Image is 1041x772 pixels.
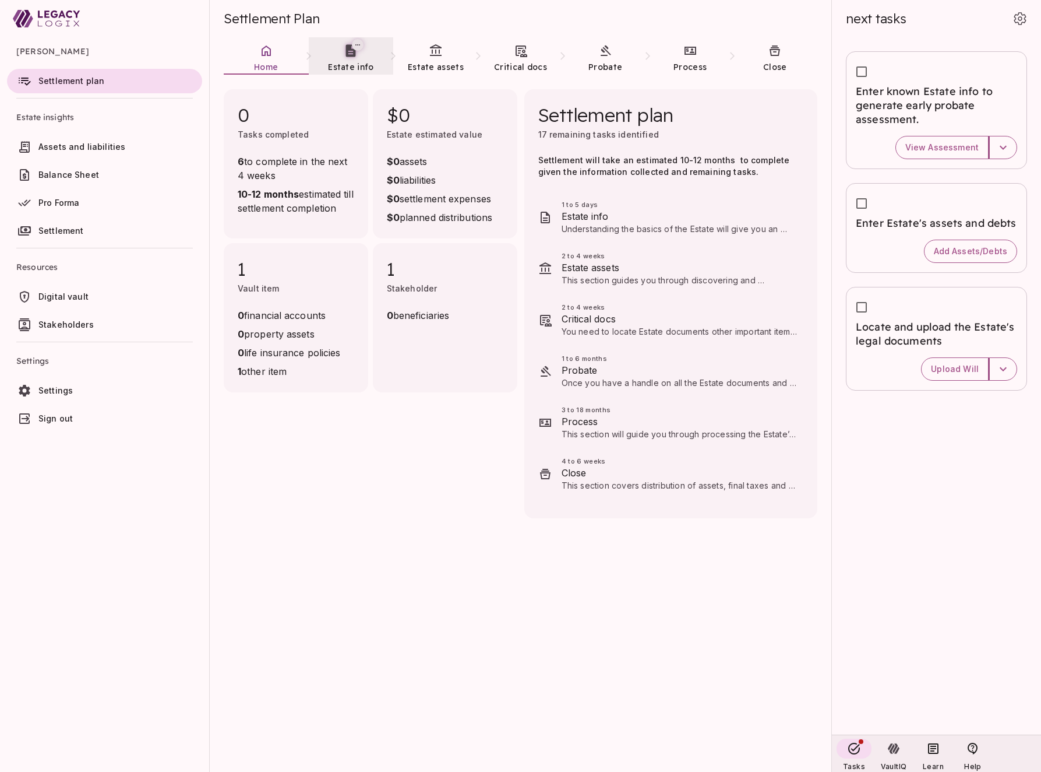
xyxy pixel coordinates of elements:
[562,209,799,223] span: Estate info
[562,312,799,326] span: Critical docs
[38,170,99,180] span: Balance Sheet
[238,347,244,359] strong: 0
[16,347,193,375] span: Settings
[7,378,202,403] a: Settings
[562,303,799,312] span: 2 to 4 weeks
[856,320,1017,348] span: Locate and upload the Estate's legal documents
[562,378,799,481] span: Once you have a handle on all the Estate documents and assets, you can make a final determination...
[964,762,981,771] span: Help
[38,142,125,152] span: Assets and liabilities
[238,328,244,340] strong: 0
[238,187,354,215] span: estimated till settlement completion
[494,62,547,72] span: Critical docs
[238,364,340,378] span: other item
[7,406,202,431] a: Sign out
[673,62,707,72] span: Process
[254,62,278,72] span: Home
[524,397,818,448] div: 3 to 18 monthsProcessThis section will guide you through processing the Estate’s assets. Tasks re...
[38,226,84,236] span: Settlement
[38,385,73,395] span: Settings
[562,457,799,466] span: 4 to 6 weeks
[562,363,799,377] span: Probate
[588,62,622,72] span: Probate
[387,103,503,127] span: $0
[38,198,79,208] span: Pro Forma
[387,173,492,187] span: liabilities
[562,354,799,363] span: 1 to 6 months
[238,346,340,360] span: life insurance policies
[387,257,503,280] span: 1
[524,294,818,346] div: 2 to 4 weeksCritical docsYou need to locate Estate documents other important items to settle the ...
[895,136,989,159] button: View Assessment
[408,62,464,72] span: Estate assets
[16,37,193,65] span: [PERSON_NAME]
[562,275,798,355] span: This section guides you through discovering and documenting the deceased's financial assets and l...
[373,89,517,238] div: $0Estate estimated value$0assets$0liabilities$0settlement expenses$0planned distributions
[238,155,354,183] span: to complete in the next 4 weeks
[238,257,354,280] span: 1
[16,103,193,131] span: Estate insights
[562,429,796,474] span: This section will guide you through processing the Estate’s assets. Tasks related to your specifi...
[931,364,979,374] span: Upload Will
[238,103,354,127] span: 0
[7,285,202,309] a: Digital vault
[843,762,865,771] span: Tasks
[881,762,906,771] span: VaultIQ
[846,183,1027,273] div: Enter Estate's assets and debtsAdd Assets/Debts
[562,261,799,275] span: Estate assets
[856,85,1017,127] span: Enter known Estate info to generate early probate assessment.
[934,246,1007,257] span: Add Assets/Debts
[38,413,73,423] span: Sign out
[538,103,673,127] span: Settlement plan
[856,216,1017,230] span: Enter Estate's assets and debts
[387,155,492,169] span: assets
[238,308,340,322] span: financial accounts
[921,357,989,381] button: Upload Will
[238,310,244,321] strong: 0
[924,240,1017,263] button: Add Assets/Debts
[524,346,818,397] div: 1 to 6 monthsProbateOnce you have a handle on all the Estate documents and assets, you can make a...
[7,69,202,93] a: Settlement plan
[846,10,906,27] span: next tasks
[387,192,492,206] span: settlement expenses
[16,253,193,281] span: Resources
[846,51,1027,169] div: Enter known Estate info to generate early probate assessment.View Assessment
[238,366,241,377] strong: 1
[328,62,373,72] span: Estate info
[7,191,202,215] a: Pro Forma
[7,219,202,243] a: Settlement
[562,415,799,429] span: Process
[387,129,482,139] span: Estate estimated value
[238,129,309,139] span: Tasks completed
[538,155,792,177] span: Settlement will take an estimated 10-12 months to complete given the information collected and re...
[238,327,340,341] span: property assets
[524,192,818,243] div: 1 to 5 daysEstate infoUnderstanding the basics of the Estate will give you an early perspective o...
[373,243,517,392] div: 1Stakeholder0beneficiaries
[562,251,799,261] span: 2 to 4 weeks
[224,89,368,238] div: 0Tasks completed6to complete in the next 4 weeks10-12 monthsestimated till settlement completion
[387,156,400,167] strong: $0
[38,76,104,86] span: Settlement plan
[562,405,799,415] span: 3 to 18 months
[387,193,400,205] strong: $0
[7,313,202,337] a: Stakeholders
[387,212,400,223] strong: $0
[238,188,299,200] strong: 10-12 months
[562,223,799,235] p: Understanding the basics of the Estate will give you an early perspective on what’s in store for ...
[538,129,659,139] span: 17 remaining tasks identified
[238,283,280,293] span: Vault item
[905,142,979,153] span: View Assessment
[38,292,89,301] span: Digital vault
[923,762,944,771] span: Learn
[38,320,94,329] span: Stakeholders
[7,135,202,159] a: Assets and liabilities
[846,287,1027,391] div: Locate and upload the Estate's legal documentsUpload Will
[387,210,492,224] span: planned distributions
[387,174,400,186] strong: $0
[562,200,799,209] span: 1 to 5 days
[238,156,244,167] strong: 6
[387,283,437,293] span: Stakeholder
[562,466,799,480] span: Close
[387,310,393,321] strong: 0
[562,480,795,537] span: This section covers distribution of assets, final taxes and accounting, and how to wrap things up...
